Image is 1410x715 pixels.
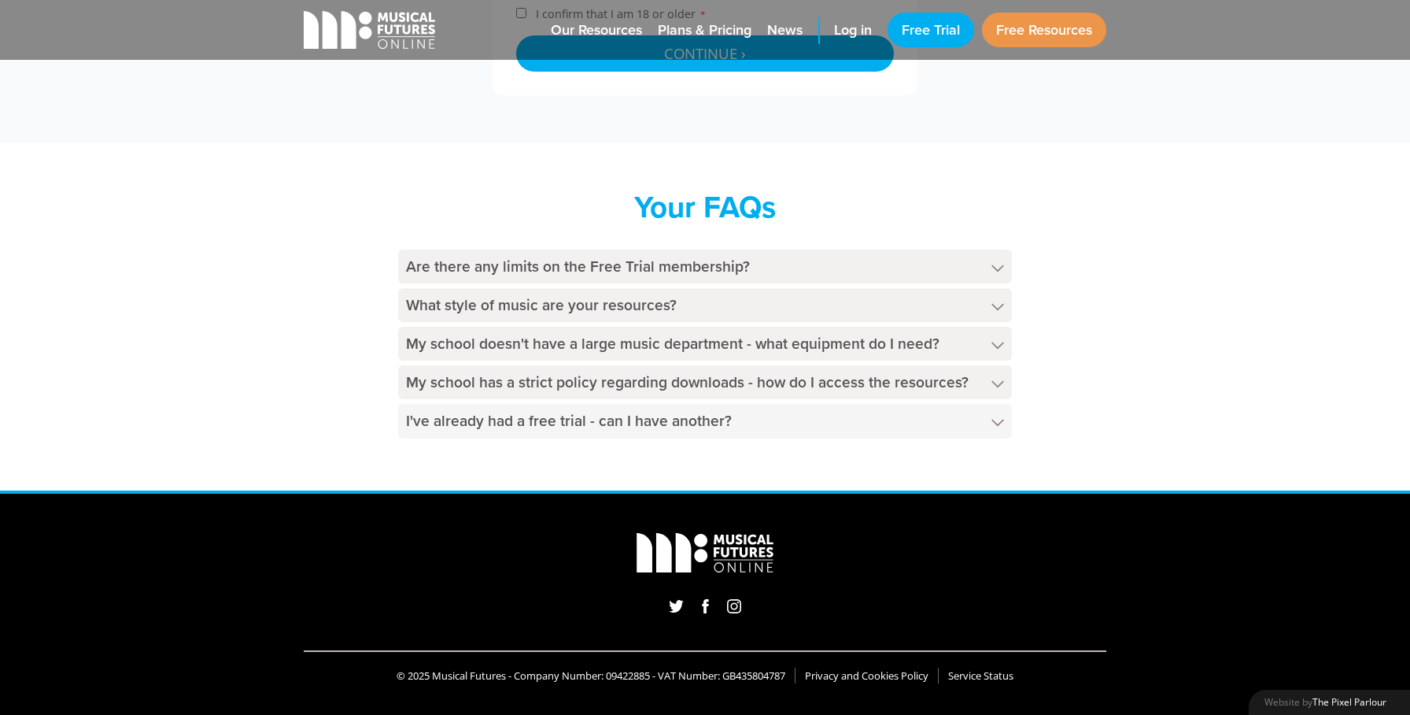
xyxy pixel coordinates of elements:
[948,669,1013,684] a: Service Status
[398,404,1012,438] h4: I've already had a free trial - can I have another?
[551,21,642,40] span: Our Resources
[398,327,1012,361] h4: My school doesn't have a large music department - what equipment do I need?
[888,13,974,47] a: Free Trial
[398,365,1012,399] h4: My school has a strict policy regarding downloads - how do I access the resources?
[387,668,795,684] li: © 2025 Musical Futures - Company Number: 09422885 - VAT Number: GB435804787
[767,21,803,40] span: News
[805,669,928,684] a: Privacy and Cookies Policy
[398,288,1012,322] h4: What style of music are your resources?
[664,595,688,617] a: Twitter
[834,21,872,40] span: Log in
[1312,695,1386,709] a: The Pixel Parlour
[398,250,1012,283] h4: Are there any limits on the Free Trial membership?
[982,13,1106,47] a: Free Resources
[1249,690,1410,715] div: Website by
[398,190,1012,226] h2: Your FAQs
[658,21,751,40] span: Plans & Pricing
[698,595,713,617] a: Facebook
[722,595,746,617] a: Instagram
